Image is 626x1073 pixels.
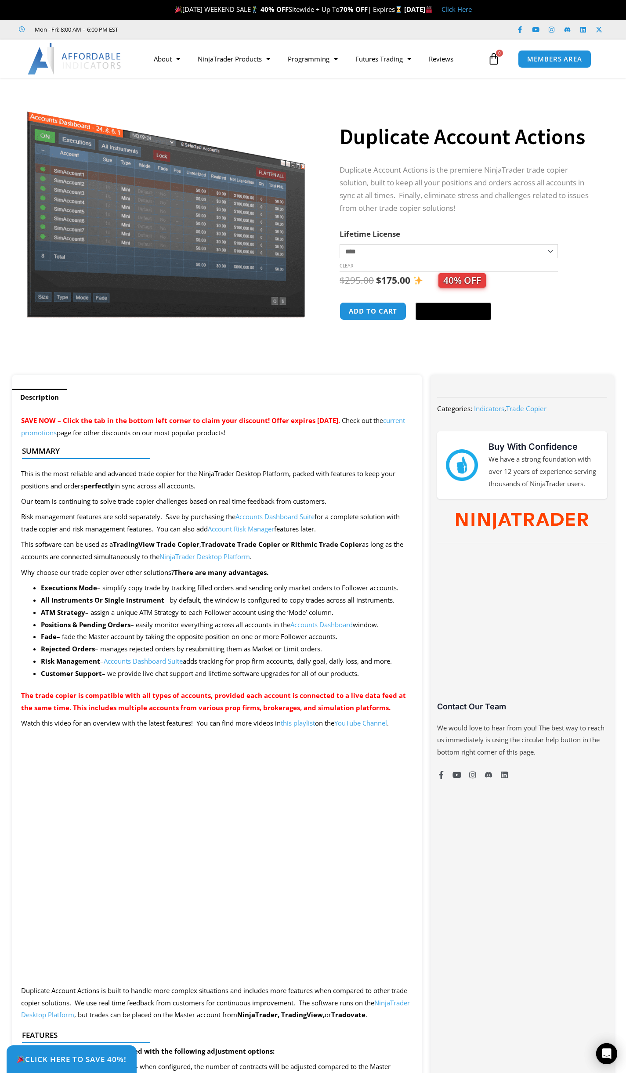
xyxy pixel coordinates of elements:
[83,481,114,490] strong: perfectly
[41,607,413,619] li: – assign a unique ATM Strategy to each Follower account using the ‘Mode’ column.
[261,5,289,14] strong: 40% OFF
[251,6,258,13] img: 🏌️‍♂️
[347,49,420,69] a: Futures Trading
[175,6,182,13] img: 🎉
[340,5,368,14] strong: 70% OFF
[41,668,413,680] li: – we provide live chat support and lifetime software upgrades for all of our products.
[21,511,413,535] p: Risk management features are sold separately. Save by purchasing the for a complete solution with...
[28,43,122,75] img: LogoAI | Affordable Indicators – NinjaTrader
[21,468,413,492] p: This is the most reliable and advanced trade copier for the NinjaTrader Desktop Platform, packed ...
[340,274,345,286] span: $
[21,748,413,969] iframe: My NinjaTrader Trade Copier | Summary & Latest Updates
[437,554,607,708] iframe: Customer reviews powered by Trustpilot
[7,1045,137,1073] a: 🎉Click Here to save 40%!
[21,495,413,508] p: Our team is continuing to solve trade copier challenges based on real time feedback from customers.
[281,719,315,727] a: this playlist
[17,1055,25,1063] img: 🎉
[420,49,462,69] a: Reviews
[201,540,362,549] strong: Tradovate Trade Copier or Rithmic Trade Copier
[41,619,413,631] li: – easily monitor everything across all accounts in the window.
[41,643,413,655] li: – manages rejected orders by resubmitting them as Market or Limit orders.
[173,5,404,14] span: [DATE] WEEKEND SALE Sitewide + Up To | Expires
[21,691,406,712] span: The trade copier is compatible with all types of accounts, provided each account is connected to ...
[437,722,607,759] p: We would love to hear from you! The best way to reach us immediately is using the circular help b...
[518,50,591,68] a: MEMBERS AREA
[340,332,596,340] iframe: PayPal Message 1
[104,657,183,665] a: Accounts Dashboard Suite
[340,302,406,320] button: Add to cart
[437,404,472,413] span: Categories:
[340,229,400,239] label: Lifetime License
[145,49,189,69] a: About
[456,513,588,530] img: NinjaTrader Wordmark color RGB | Affordable Indicators – NinjaTrader
[340,121,596,152] h1: Duplicate Account Actions
[596,1043,617,1064] div: Open Intercom Messenger
[416,303,491,320] button: Buy with GPay
[41,657,100,665] b: Risk Management
[21,717,413,730] p: Watch this video for an overview with the latest features! You can find more videos in on the .
[41,655,413,668] li: – adds tracking for prop firm accounts, daily goal, daily loss, and more.
[474,46,513,72] a: 0
[41,644,95,653] b: Rejected Orders
[145,49,485,69] nav: Menu
[22,1031,405,1040] h4: Features
[159,552,250,561] a: NinjaTrader Desktop Platform
[189,49,279,69] a: NinjaTrader Products
[41,596,164,604] strong: All Instruments Or Single Instrument
[113,540,199,549] strong: TradingView Trade Copier
[33,24,118,35] span: Mon - Fri: 8:00 AM – 6:00 PM EST
[41,608,85,617] b: ATM Strategy
[488,440,598,453] h3: Buy With Confidence
[41,583,97,592] strong: Executions Mode
[404,5,433,14] strong: [DATE]
[41,620,130,629] strong: Positions & Pending Orders
[474,404,504,413] a: Indicators
[527,56,582,62] span: MEMBERS AREA
[41,669,102,678] strong: Customer Support
[441,5,472,14] a: Click Here
[437,701,607,712] h3: Contact Our Team
[41,632,57,641] strong: Fade
[331,1010,365,1019] strong: Tradovate
[17,1055,127,1063] span: Click Here to save 40%!
[506,404,546,413] a: Trade Copier
[22,447,405,455] h4: Summary
[21,985,413,1022] p: Duplicate Account Actions is built to handle more complex situations and includes more features w...
[488,453,598,490] p: We have a strong foundation with over 12 years of experience serving thousands of NinjaTrader users.
[413,276,423,285] img: ✨
[41,582,413,594] li: – simplify copy trade by tracking filled orders and sending only market orders to Follower accounts.
[208,524,274,533] a: Account Risk Manager
[340,274,374,286] bdi: 295.00
[340,164,596,215] p: Duplicate Account Actions is the premiere NinjaTrader trade copier solution, built to keep all yo...
[279,49,347,69] a: Programming
[376,274,410,286] bdi: 175.00
[21,415,413,439] p: Check out the page for other discounts on our most popular products!
[474,404,546,413] span: ,
[334,719,387,727] a: YouTube Channel
[290,620,353,629] a: Accounts Dashboard
[21,567,413,579] p: Why choose our trade copier over other solutions?
[41,631,413,643] li: – fade the Master account by taking the opposite position on one or more Follower accounts.
[237,1010,325,1019] strong: NinjaTrader, TradingView,
[395,6,402,13] img: ⌛
[426,6,432,13] img: 🏭
[496,50,503,57] span: 0
[235,512,315,521] a: Accounts Dashboard Suite
[21,538,413,563] p: This software can be used as a , as long as the accounts are connected simultaneously to the .
[438,273,486,288] span: 40% OFF
[376,274,381,286] span: $
[446,449,478,481] img: mark thumbs good 43913 | Affordable Indicators – NinjaTrader
[340,263,353,269] a: Clear options
[41,594,413,607] li: – by default, the window is configured to copy trades across all instruments.
[174,568,268,577] strong: There are many advantages.
[130,25,262,34] iframe: Customer reviews powered by Trustpilot
[21,416,340,425] span: SAVE NOW – Click the tab in the bottom left corner to claim your discount! Offer expires [DATE].
[12,389,67,406] a: Description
